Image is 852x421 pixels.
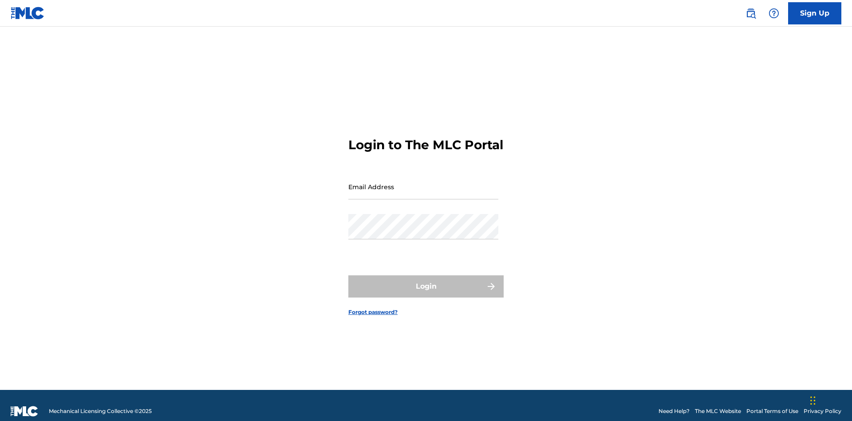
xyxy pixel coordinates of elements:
img: help [769,8,779,19]
span: Mechanical Licensing Collective © 2025 [49,407,152,415]
div: Drag [810,387,816,414]
a: Public Search [742,4,760,22]
img: search [745,8,756,19]
a: The MLC Website [695,407,741,415]
a: Need Help? [659,407,690,415]
div: Help [765,4,783,22]
a: Portal Terms of Use [746,407,798,415]
a: Privacy Policy [804,407,841,415]
a: Sign Up [788,2,841,24]
a: Forgot password? [348,308,398,316]
img: logo [11,406,38,417]
iframe: Chat Widget [808,378,852,421]
img: MLC Logo [11,7,45,20]
h3: Login to The MLC Portal [348,137,503,153]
